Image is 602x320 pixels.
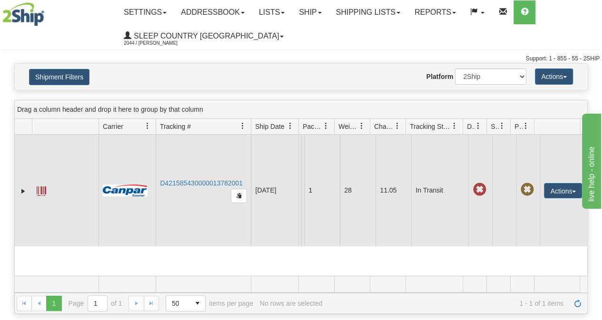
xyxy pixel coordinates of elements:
[29,69,89,85] button: Shipment Filters
[88,296,107,311] input: Page 1
[174,0,252,24] a: Addressbook
[160,122,191,131] span: Tracking #
[340,135,375,246] td: 28
[410,122,451,131] span: Tracking Status
[37,182,46,197] a: Label
[354,118,370,134] a: Weight filter column settings
[318,118,334,134] a: Packages filter column settings
[304,135,340,246] td: 1
[231,189,247,203] button: Copy to clipboard
[303,122,323,131] span: Packages
[172,299,184,308] span: 50
[292,0,328,24] a: Ship
[446,118,463,134] a: Tracking Status filter column settings
[131,32,279,40] span: Sleep Country [GEOGRAPHIC_DATA]
[117,0,174,24] a: Settings
[518,118,534,134] a: Pickup Status filter column settings
[103,184,148,196] img: 14 - Canpar
[426,72,454,81] label: Platform
[46,296,61,311] span: Page 1
[166,295,253,311] span: items per page
[389,118,405,134] a: Charge filter column settings
[301,135,304,246] td: [PERSON_NAME] [PERSON_NAME] CA QC POINTE-AUX-TREMBLES H1B 4M6
[491,122,499,131] span: Shipment Issues
[160,179,243,187] a: D421585430000013782001
[235,118,251,134] a: Tracking # filter column settings
[282,118,298,134] a: Ship Date filter column settings
[374,122,394,131] span: Charge
[7,6,88,17] div: live help - online
[375,135,411,246] td: 11.05
[166,295,206,311] span: Page sizes drop down
[329,300,563,307] span: 1 - 1 of 1 items
[19,186,28,196] a: Expand
[2,2,44,26] img: logo2044.jpg
[580,111,601,208] iframe: chat widget
[329,0,407,24] a: Shipping lists
[520,183,533,196] span: Pickup Not Assigned
[252,0,292,24] a: Lists
[467,122,475,131] span: Delivery Status
[470,118,486,134] a: Delivery Status filter column settings
[514,122,523,131] span: Pickup Status
[535,68,573,85] button: Actions
[255,122,284,131] span: Ship Date
[570,296,585,311] a: Refresh
[117,24,291,48] a: Sleep Country [GEOGRAPHIC_DATA] 2044 / [PERSON_NAME]
[124,39,195,48] span: 2044 / [PERSON_NAME]
[407,0,463,24] a: Reports
[103,122,123,131] span: Carrier
[411,135,468,246] td: In Transit
[190,296,205,311] span: select
[544,183,582,198] button: Actions
[494,118,510,134] a: Shipment Issues filter column settings
[251,135,298,246] td: [DATE]
[69,295,122,311] span: Page of 1
[2,55,600,63] div: Support: 1 - 855 - 55 - 2SHIP
[15,100,587,119] div: grid grouping header
[473,183,486,196] span: Late
[338,122,358,131] span: Weight
[298,135,301,246] td: Sleep Country [GEOGRAPHIC_DATA] Shipping department [GEOGRAPHIC_DATA] [GEOGRAPHIC_DATA] [GEOGRAPH...
[260,300,323,307] div: No rows are selected
[139,118,156,134] a: Carrier filter column settings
